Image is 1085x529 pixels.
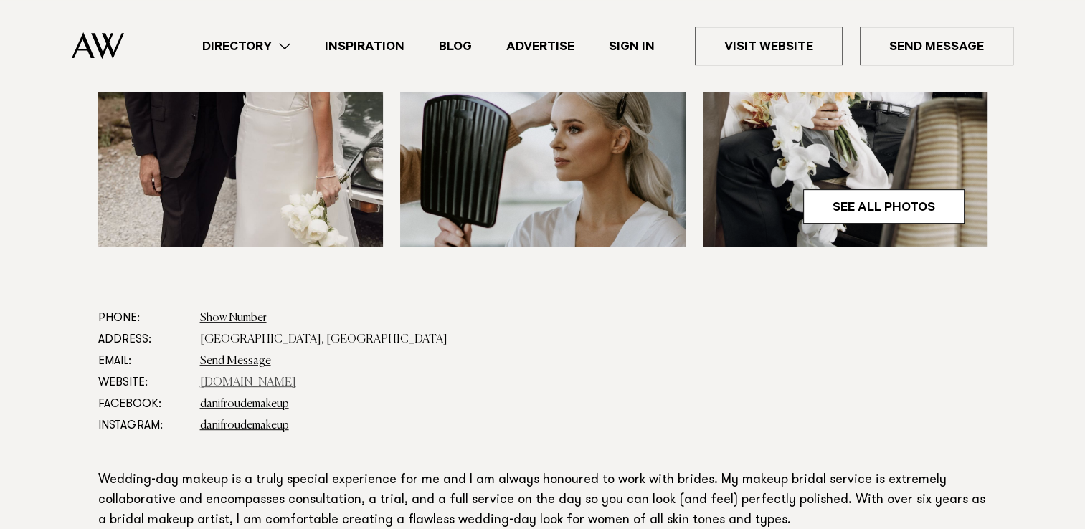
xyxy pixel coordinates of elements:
a: Advertise [489,37,592,56]
dt: Facebook: [98,394,189,415]
a: Inspiration [308,37,422,56]
a: Send Message [200,356,271,367]
a: Visit Website [695,27,843,65]
a: See All Photos [803,189,965,224]
dt: Phone: [98,308,189,329]
img: Auckland Weddings Logo [72,32,124,59]
a: danifroudemakeup [200,420,289,432]
dd: [GEOGRAPHIC_DATA], [GEOGRAPHIC_DATA] [200,329,987,351]
a: Show Number [200,313,267,324]
a: [DOMAIN_NAME] [200,377,296,389]
a: danifroudemakeup [200,399,289,410]
dt: Instagram: [98,415,189,437]
a: Sign In [592,37,672,56]
a: Send Message [860,27,1013,65]
dt: Website: [98,372,189,394]
dt: Email: [98,351,189,372]
a: Blog [422,37,489,56]
a: Directory [185,37,308,56]
dt: Address: [98,329,189,351]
